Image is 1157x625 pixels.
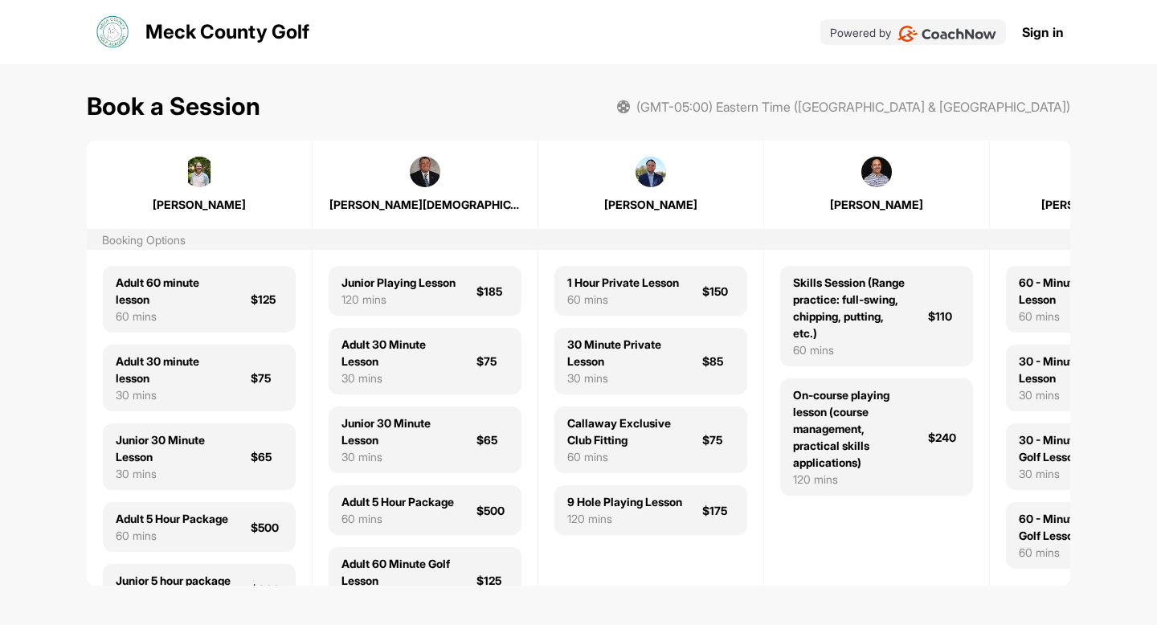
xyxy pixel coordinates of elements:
[87,88,260,125] h1: Book a Session
[793,341,909,358] div: 60 mins
[341,415,457,448] div: Junior 30 Minute Lesson
[476,502,509,519] div: $500
[555,196,746,213] div: [PERSON_NAME]
[341,510,454,527] div: 60 mins
[702,431,734,448] div: $75
[341,291,456,308] div: 120 mins
[702,502,734,519] div: $175
[567,336,683,370] div: 30 Minute Private Lesson
[1019,274,1135,308] div: 60 - Minute Golf Lesson
[116,572,231,589] div: Junior 5 hour package
[341,370,457,386] div: 30 mins
[184,157,215,187] img: square_29e09460c2532e4988273bfcbdb7e236.jpg
[104,196,295,213] div: [PERSON_NAME]
[702,353,734,370] div: $85
[928,308,960,325] div: $110
[1019,544,1135,561] div: 60 mins
[830,24,891,41] p: Powered by
[145,18,309,47] p: Meck County Golf
[793,274,909,341] div: Skills Session (Range practice: full-swing, chipping, putting, etc.)
[102,231,186,248] div: Booking Options
[567,370,683,386] div: 30 mins
[341,448,457,465] div: 30 mins
[636,157,666,187] img: square_43d63d875b6a0cb55146152b0ebbdb22.jpg
[116,386,231,403] div: 30 mins
[861,157,892,187] img: square_f2a1511b8fed603321472b69dd7d370b.jpg
[567,510,682,527] div: 120 mins
[1022,22,1064,42] a: Sign in
[116,308,231,325] div: 60 mins
[793,471,909,488] div: 120 mins
[341,555,457,589] div: Adult 60 Minute Golf Lesson
[116,431,231,465] div: Junior 30 Minute Lesson
[636,97,1070,116] span: (GMT-05:00) Eastern Time ([GEOGRAPHIC_DATA] & [GEOGRAPHIC_DATA])
[1019,465,1135,482] div: 30 mins
[1019,510,1135,544] div: 60 - Minute Junior Golf Lesson
[567,493,682,510] div: 9 Hole Playing Lesson
[116,527,228,544] div: 60 mins
[251,370,283,386] div: $75
[897,26,996,42] img: CoachNow
[476,431,509,448] div: $65
[567,274,679,291] div: 1 Hour Private Lesson
[1019,353,1135,386] div: 30 - Minute Golf Lesson
[928,429,960,446] div: $240
[116,353,231,386] div: Adult 30 minute lesson
[94,13,133,51] img: logo
[567,415,683,448] div: Callaway Exclusive Club Fitting
[567,291,679,308] div: 60 mins
[251,581,283,598] div: $360
[341,493,454,510] div: Adult 5 Hour Package
[1019,386,1135,403] div: 30 mins
[341,274,456,291] div: Junior Playing Lesson
[567,448,683,465] div: 60 mins
[781,196,972,213] div: [PERSON_NAME]
[1019,308,1135,325] div: 60 mins
[476,572,509,589] div: $125
[116,465,231,482] div: 30 mins
[476,283,509,300] div: $185
[329,196,521,213] div: [PERSON_NAME][DEMOGRAPHIC_DATA]
[1019,431,1135,465] div: 30 - Minute Junior Golf Lesson
[341,336,457,370] div: Adult 30 Minute Lesson
[116,510,228,527] div: Adult 5 Hour Package
[251,519,283,536] div: $500
[793,386,909,471] div: On-course playing lesson (course management, practical skills applications)
[251,448,283,465] div: $65
[116,274,231,308] div: Adult 60 minute lesson
[251,291,283,308] div: $125
[410,157,440,187] img: square_aa159f7e4bb146cb278356b85c699fcb.jpg
[702,283,734,300] div: $150
[476,353,509,370] div: $75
